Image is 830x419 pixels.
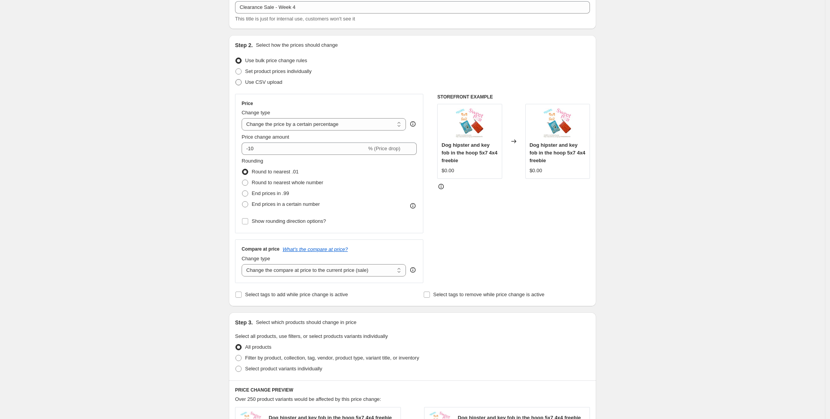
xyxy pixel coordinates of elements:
[235,41,253,49] h2: Step 2.
[256,319,356,326] p: Select which products should change in price
[245,355,419,361] span: Filter by product, collection, tag, vendor, product type, variant title, or inventory
[242,110,270,115] span: Change type
[409,120,417,128] div: help
[433,292,545,297] span: Select tags to remove while price change is active
[242,100,253,107] h3: Price
[245,344,271,350] span: All products
[235,1,590,14] input: 30% off holiday sale
[441,167,454,175] div: $0.00
[235,387,590,393] h6: PRICE CHANGE PREVIEW
[542,108,573,139] img: Dog_hipster_and_key_fob_5x7_4x4_freebie_in_the_hoop_80x.jpg
[252,169,298,175] span: Round to nearest .01
[235,319,253,326] h2: Step 3.
[242,246,280,252] h3: Compare at price
[235,333,388,339] span: Select all products, use filters, or select products variants individually
[235,16,355,22] span: This title is just for internal use, customers won't see it
[245,79,282,85] span: Use CSV upload
[454,108,485,139] img: Dog_hipster_and_key_fob_5x7_4x4_freebie_in_the_hoop_80x.jpg
[245,68,312,74] span: Set product prices individually
[441,142,497,163] span: Dog hipster and key fob in the hoop 5x7 4x4 freebie
[242,256,270,261] span: Change type
[242,142,366,155] input: -15
[252,201,320,207] span: End prices in a certain number
[245,58,307,63] span: Use bulk price change rules
[530,167,542,175] div: $0.00
[235,396,381,402] span: Over 250 product variants would be affected by this price change:
[252,218,326,224] span: Show rounding direction options?
[530,142,585,163] span: Dog hipster and key fob in the hoop 5x7 4x4 freebie
[242,158,263,164] span: Rounding
[245,366,322,372] span: Select product variants individually
[245,292,348,297] span: Select tags to add while price change is active
[283,246,348,252] button: What's the compare at price?
[368,146,400,151] span: % (Price drop)
[409,266,417,274] div: help
[242,134,289,140] span: Price change amount
[256,41,338,49] p: Select how the prices should change
[252,190,289,196] span: End prices in .99
[437,94,590,100] h6: STOREFRONT EXAMPLE
[252,180,323,185] span: Round to nearest whole number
